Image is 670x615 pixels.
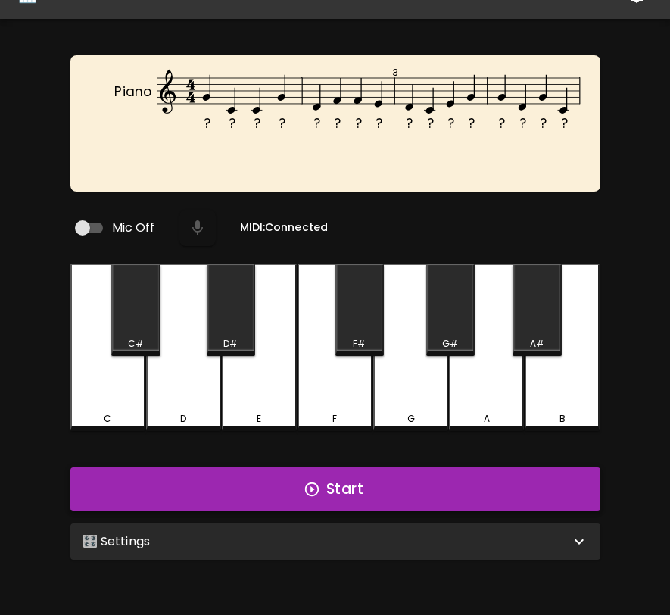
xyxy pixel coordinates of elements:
div: A# [530,337,544,351]
text: ? [279,114,285,133]
div: G [407,412,415,426]
text: ? [355,114,362,133]
div: E [257,412,261,426]
div: C [104,412,111,426]
text: 3 [392,66,398,79]
text: ? [254,114,260,133]
text: ? [313,114,320,133]
div: B [559,412,566,426]
span: Mic Off [112,219,155,237]
div: C# [128,337,144,351]
text: ? [447,114,454,133]
div: D# [223,337,238,351]
text: ? [203,114,210,133]
h6: MIDI: Connected [240,220,328,236]
text: ? [519,114,526,133]
div: G# [442,337,458,351]
text: ? [407,114,413,133]
text: ? [427,114,434,133]
text: ? [229,114,235,133]
text: ? [469,114,475,133]
text: ? [335,114,341,133]
div: A [484,412,490,426]
text: Piano [114,83,151,101]
div: F [332,412,337,426]
div: D [180,412,186,426]
div: F# [353,337,366,351]
button: Start [70,467,600,511]
div: 🎛️ Settings [70,523,600,560]
text: ? [541,114,547,133]
text: ? [376,114,382,133]
text: ? [499,114,506,133]
text: ? [561,114,568,133]
p: 🎛️ Settings [83,532,151,551]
